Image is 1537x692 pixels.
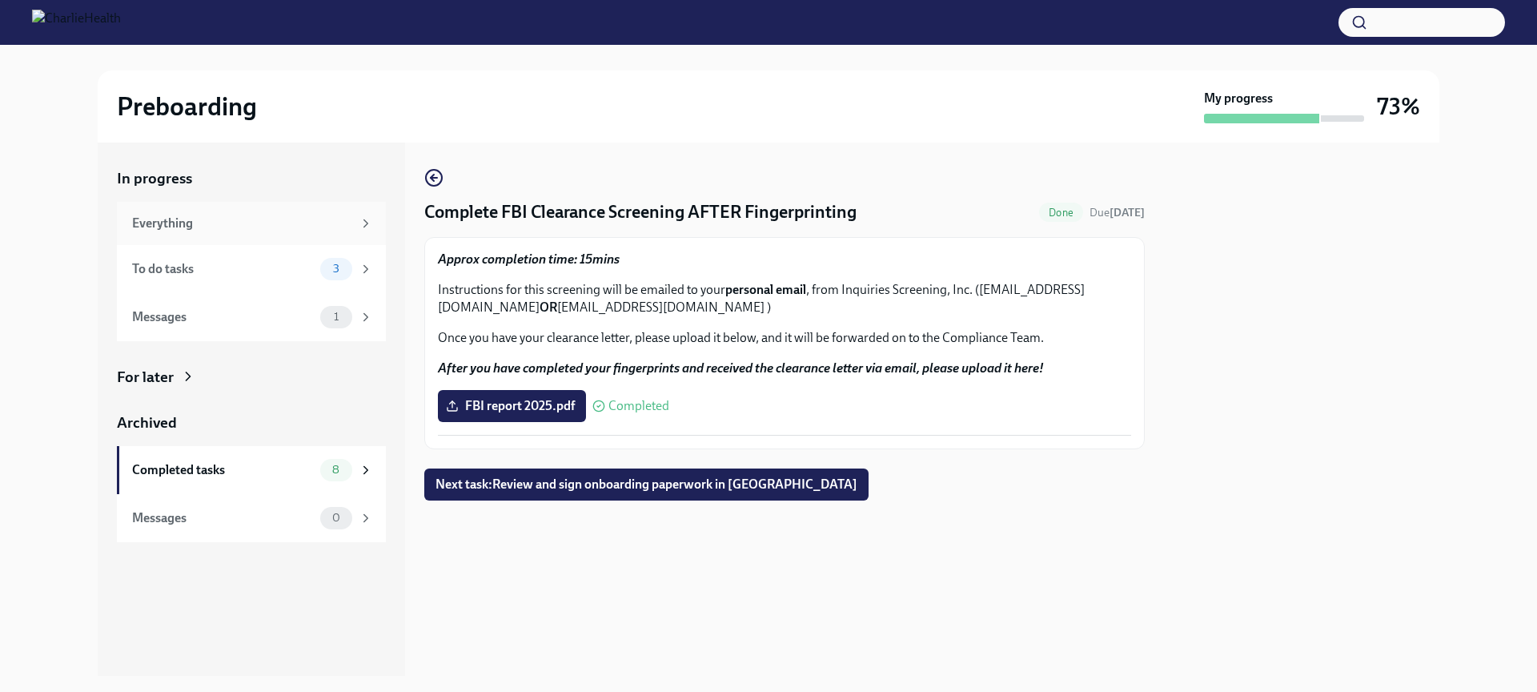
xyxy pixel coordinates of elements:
span: Next task : Review and sign onboarding paperwork in [GEOGRAPHIC_DATA] [435,477,857,493]
strong: [DATE] [1110,206,1145,219]
span: Done [1039,207,1083,219]
strong: personal email [725,282,806,297]
a: Archived [117,412,386,433]
a: Completed tasks8 [117,446,386,494]
strong: My progress [1204,90,1273,107]
img: CharlieHealth [32,10,121,35]
a: Messages1 [117,293,386,341]
p: Instructions for this screening will be emailed to your , from Inquiries Screening, Inc. ([EMAIL_... [438,281,1131,316]
strong: Approx completion time: 15mins [438,251,620,267]
span: 0 [323,512,350,524]
label: FBI report 2025.pdf [438,390,586,422]
h2: Preboarding [117,91,257,123]
div: Messages [132,509,314,527]
button: Next task:Review and sign onboarding paperwork in [GEOGRAPHIC_DATA] [424,469,869,501]
p: Once you have your clearance letter, please upload it below, and it will be forwarded on to the C... [438,329,1131,347]
a: Messages0 [117,494,386,542]
a: For later [117,367,386,388]
div: For later [117,367,174,388]
span: August 14th, 2025 08:00 [1090,205,1145,220]
strong: After you have completed your fingerprints and received the clearance letter via email, please up... [438,360,1044,376]
span: 8 [323,464,349,476]
span: Due [1090,206,1145,219]
div: Completed tasks [132,461,314,479]
span: Completed [608,400,669,412]
span: 1 [324,311,348,323]
a: To do tasks3 [117,245,386,293]
a: In progress [117,168,386,189]
span: FBI report 2025.pdf [449,398,575,414]
div: To do tasks [132,260,314,278]
h4: Complete FBI Clearance Screening AFTER Fingerprinting [424,200,857,224]
div: Messages [132,308,314,326]
div: Everything [132,215,352,232]
h3: 73% [1377,92,1420,121]
a: Everything [117,202,386,245]
strong: OR [540,300,557,315]
span: 3 [323,263,349,275]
